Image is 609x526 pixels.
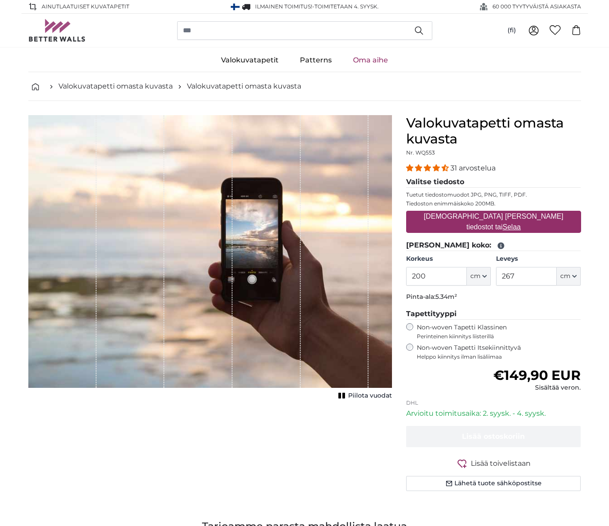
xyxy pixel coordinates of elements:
p: Pinta-ala: [406,293,581,302]
button: cm [467,267,491,286]
button: Lisää ostoskoriin [406,426,581,447]
span: Toimitetaan 4. syysk. [314,3,379,10]
span: 4.32 stars [406,164,450,172]
img: Suomi [231,4,240,10]
span: 60 000 TYYTYVÄISTÄ ASIAKASTA [493,3,581,11]
div: Sisältää veron. [493,383,581,392]
span: 5.34m² [435,293,457,301]
div: 1 of 1 [28,115,392,402]
span: Piilota vuodat [348,391,392,400]
span: AINUTLAATUISET Kuvatapetit [42,3,129,11]
button: (fi) [500,23,523,39]
a: Valokuvatapetit [210,49,289,72]
button: Piilota vuodat [336,390,392,402]
button: cm [557,267,581,286]
span: cm [470,272,481,281]
span: 31 arvostelua [450,164,496,172]
p: Arvioitu toimitusaika: 2. syysk. - 4. syysk. [406,408,581,419]
label: Korkeus [406,255,491,263]
span: Nr. WQ553 [406,149,435,156]
button: Lisää toivelistaan [406,458,581,469]
a: Valokuvatapetti omasta kuvasta [58,81,173,92]
label: [DEMOGRAPHIC_DATA] [PERSON_NAME] tiedostot tai [406,208,581,236]
legend: Valitse tiedosto [406,177,581,188]
span: Perinteinen kiinnitys liisterillä [417,333,581,340]
span: cm [560,272,570,281]
p: DHL [406,399,581,406]
img: Betterwalls [28,19,86,42]
span: Lisää ostoskoriin [462,432,525,441]
p: Tuetut tiedostomuodot JPG, PNG, TIFF, PDF. [406,191,581,198]
a: Patterns [289,49,342,72]
nav: breadcrumbs [28,72,581,101]
a: Valokuvatapetti omasta kuvasta [187,81,301,92]
span: Ilmainen toimitus! [255,3,312,10]
p: Tiedoston enimmäiskoko 200MB. [406,200,581,207]
label: Non-woven Tapetti Itsekiinnittyvä [417,344,581,360]
u: Selaa [503,223,521,231]
h1: Valokuvatapetti omasta kuvasta [406,115,581,147]
span: - [312,3,379,10]
span: €149,90 EUR [493,367,581,383]
label: Non-woven Tapetti Klassinen [417,323,581,340]
span: Lisää toivelistaan [471,458,531,469]
a: Oma aihe [342,49,399,72]
button: Lähetä tuote sähköpostitse [406,476,581,491]
legend: Tapettityyppi [406,309,581,320]
legend: [PERSON_NAME] koko: [406,240,581,251]
label: Leveys [496,255,581,263]
span: Helppo kiinnitys ilman lisäliimaa [417,353,581,360]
